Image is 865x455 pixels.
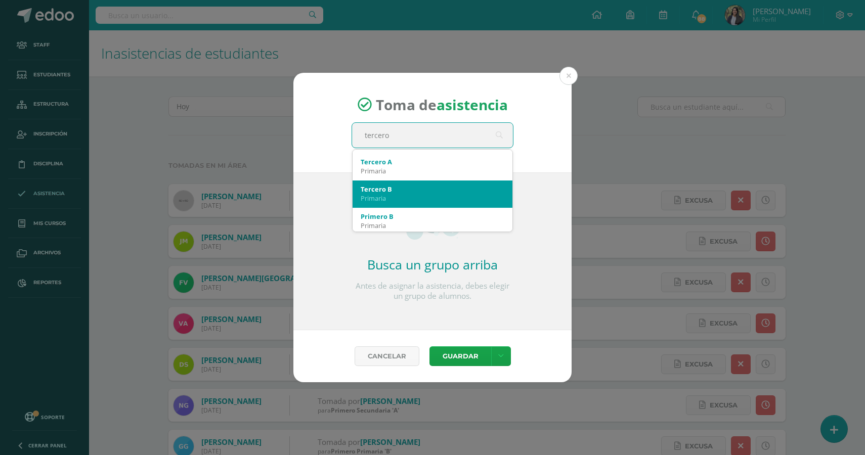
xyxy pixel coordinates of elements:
[376,95,508,114] span: Toma de
[361,212,504,221] div: Primero B
[352,256,513,273] h2: Busca un grupo arriba
[352,281,513,301] p: Antes de asignar la asistencia, debes elegir un grupo de alumnos.
[361,157,504,166] div: Tercero A
[361,194,504,203] div: Primaria
[559,67,578,85] button: Close (Esc)
[355,346,419,366] a: Cancelar
[429,346,491,366] button: Guardar
[361,185,504,194] div: Tercero B
[361,166,504,175] div: Primaria
[437,95,508,114] strong: asistencia
[352,123,513,148] input: Busca un grado o sección aquí...
[361,221,504,230] div: Primaria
